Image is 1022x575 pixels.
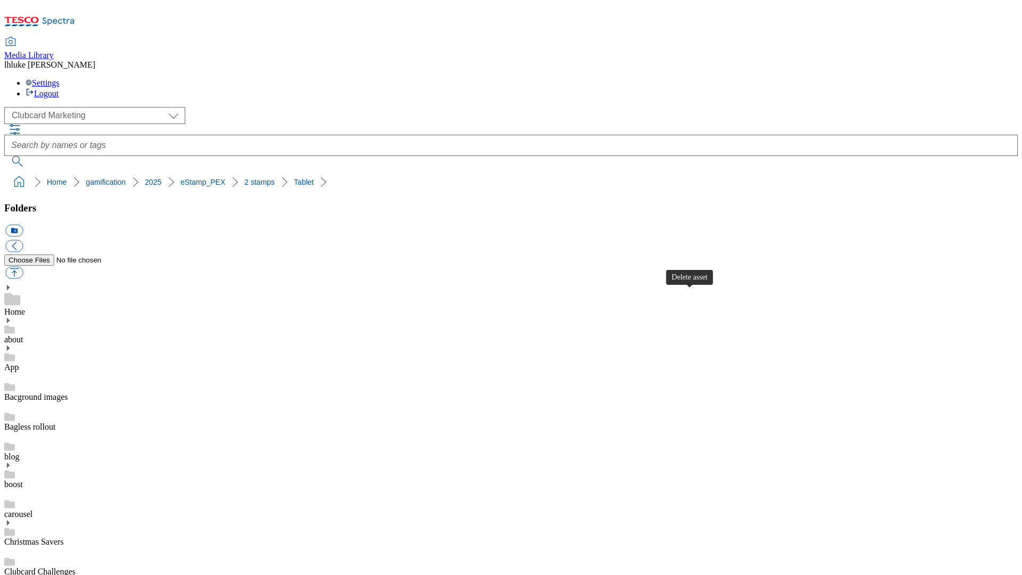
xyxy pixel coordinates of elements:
span: Media Library [4,51,54,60]
span: luke [PERSON_NAME] [11,60,95,69]
h3: Folders [4,202,1018,214]
a: Home [47,178,67,186]
a: about [4,335,23,344]
a: 2025 [145,178,161,186]
input: Search by names or tags [4,135,1018,156]
a: Logout [26,89,59,98]
a: Tablet [294,178,314,186]
a: Settings [26,78,60,87]
a: Bagless rollout [4,422,55,431]
nav: breadcrumb [4,172,1018,192]
a: App [4,363,19,372]
a: carousel [4,510,32,519]
a: gamification [86,178,126,186]
a: Home [4,307,25,316]
a: Media Library [4,38,54,60]
a: home [11,174,28,191]
span: lh [4,60,11,69]
a: 2 stamps [244,178,275,186]
a: eStamp_PEX [180,178,225,186]
a: boost [4,480,23,489]
a: Christmas Savers [4,537,64,546]
a: blog [4,452,19,461]
a: Bacground images [4,392,68,401]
